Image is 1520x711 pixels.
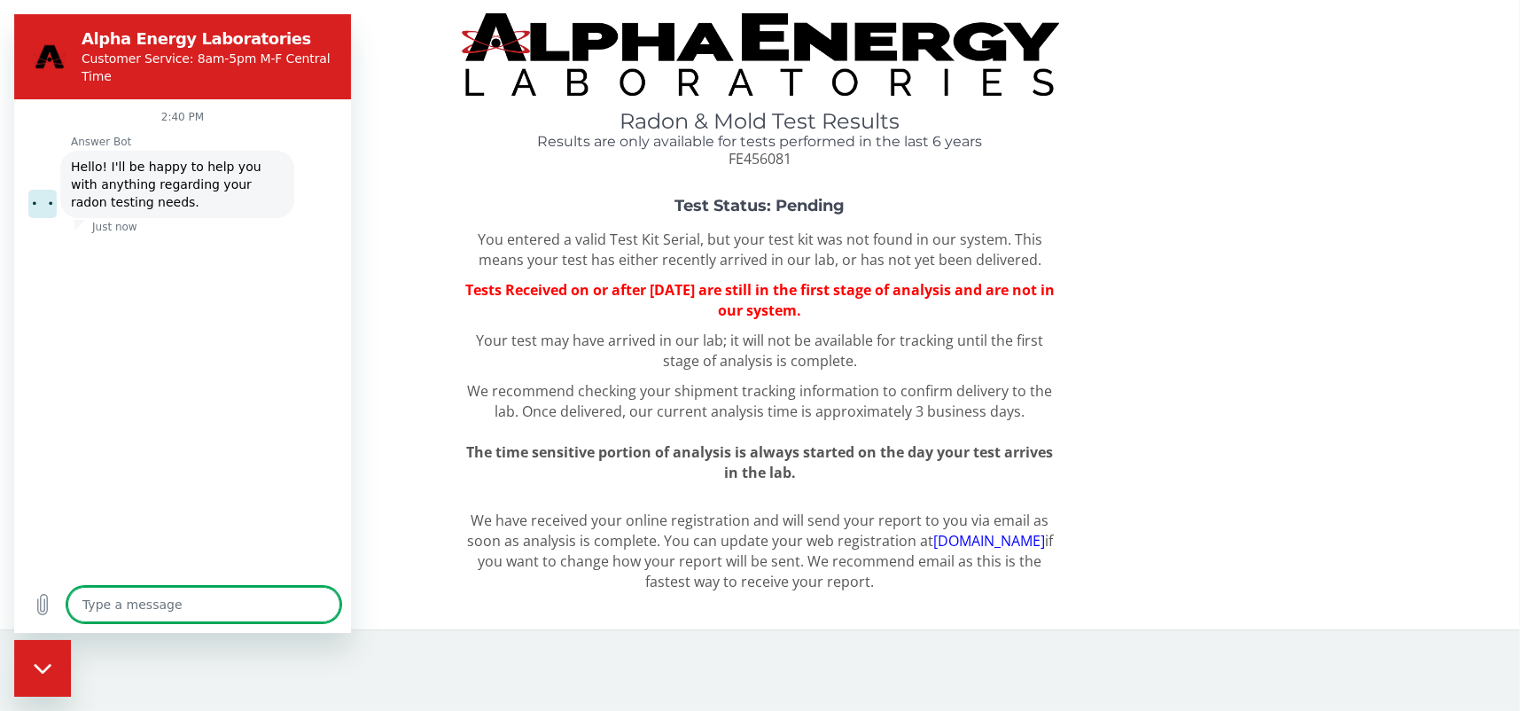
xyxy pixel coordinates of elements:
h1: Radon & Mold Test Results [462,110,1059,133]
span: We recommend checking your shipment tracking information to confirm delivery to the lab. [468,381,1053,421]
img: TightCrop.jpg [462,13,1059,96]
span: Tests Received on or after [DATE] are still in the first stage of analysis and are not in our sys... [465,280,1055,320]
button: Upload file [11,573,46,608]
p: Customer Service: 8am-5pm M-F Central Time [67,35,319,71]
span: Hello! I'll be happy to help you with anything regarding your radon testing needs. [57,145,251,195]
h4: Results are only available for tests performed in the last 6 years [462,134,1059,150]
strong: Test Status: Pending [675,196,846,215]
p: Your test may have arrived in our lab; it will not be available for tracking until the first stag... [462,331,1059,371]
p: 2:40 PM [147,96,190,110]
p: You entered a valid Test Kit Serial, but your test kit was not found in our system. This means yo... [462,230,1059,270]
iframe: Messaging window [14,14,351,633]
p: Answer Bot [57,121,337,135]
h2: Alpha Energy Laboratories [67,14,319,35]
p: We have received your online registration and will send your report to you via email as soon as a... [462,511,1059,591]
span: Once delivered, our current analysis time is approximately 3 business days. [523,402,1025,421]
p: Just now [78,206,123,220]
span: The time sensitive portion of analysis is always started on the day your test arrives in the lab. [467,442,1054,482]
span: FE456081 [729,149,791,168]
a: [DOMAIN_NAME] [933,531,1045,551]
iframe: Button to launch messaging window, conversation in progress [14,640,71,697]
